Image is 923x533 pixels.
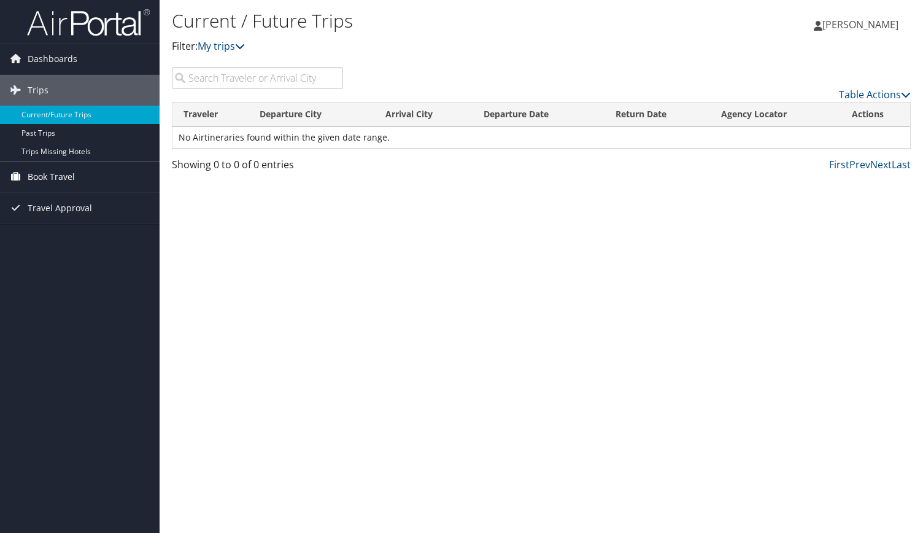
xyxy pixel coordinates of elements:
input: Search Traveler or Arrival City [172,67,343,89]
a: Next [870,158,892,171]
th: Actions [841,103,910,126]
a: Prev [849,158,870,171]
span: Dashboards [28,44,77,74]
span: Book Travel [28,161,75,192]
a: My trips [198,39,245,53]
div: Showing 0 to 0 of 0 entries [172,157,343,178]
p: Filter: [172,39,665,55]
th: Departure City: activate to sort column ascending [249,103,374,126]
th: Departure Date: activate to sort column descending [473,103,604,126]
img: airportal-logo.png [27,8,150,37]
a: Table Actions [839,88,911,101]
th: Traveler: activate to sort column ascending [172,103,249,126]
span: [PERSON_NAME] [822,18,898,31]
th: Agency Locator: activate to sort column ascending [710,103,840,126]
a: [PERSON_NAME] [814,6,911,43]
th: Arrival City: activate to sort column ascending [374,103,473,126]
td: No Airtineraries found within the given date range. [172,126,910,149]
a: First [829,158,849,171]
span: Travel Approval [28,193,92,224]
a: Last [892,158,911,171]
h1: Current / Future Trips [172,8,665,34]
span: Trips [28,75,48,106]
th: Return Date: activate to sort column ascending [604,103,710,126]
